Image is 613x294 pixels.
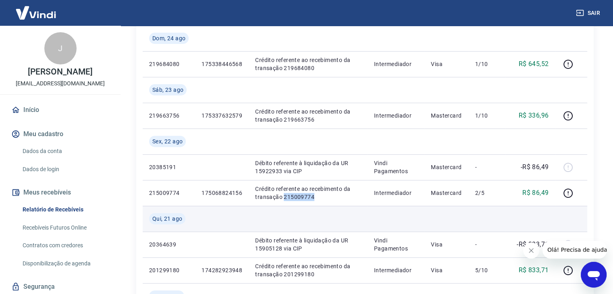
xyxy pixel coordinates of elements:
[475,266,499,274] p: 5/10
[202,189,242,197] p: 175068824156
[202,60,242,68] p: 175338446568
[521,162,549,172] p: -R$ 86,49
[19,201,111,218] a: Relatório de Recebíveis
[431,266,462,274] p: Visa
[542,241,607,259] iframe: Mensagem da empresa
[475,189,499,197] p: 2/5
[19,143,111,159] a: Dados da conta
[152,215,182,223] span: Qui, 21 ago
[19,219,111,236] a: Recebíveis Futuros Online
[255,108,361,124] p: Crédito referente ao recebimento da transação 219663756
[10,125,111,143] button: Meu cadastro
[475,163,499,171] p: -
[149,266,189,274] p: 201299180
[255,56,361,72] p: Crédito referente ao recebimento da transação 219684080
[475,240,499,248] p: -
[431,60,462,68] p: Visa
[255,159,361,175] p: Débito referente à liquidação da UR 15922933 via CIP
[574,6,603,21] button: Sair
[152,34,185,42] span: Dom, 24 ago
[431,163,462,171] p: Mastercard
[149,189,189,197] p: 215009774
[152,86,183,94] span: Sáb, 23 ago
[149,60,189,68] p: 219684080
[10,184,111,201] button: Meus recebíveis
[374,236,418,253] p: Vindi Pagamentos
[16,79,105,88] p: [EMAIL_ADDRESS][DOMAIN_NAME]
[149,240,189,248] p: 20364639
[255,236,361,253] p: Débito referente à liquidação da UR 15905128 via CIP
[10,101,111,119] a: Início
[202,266,242,274] p: 174282923948
[255,185,361,201] p: Crédito referente ao recebimento da transação 215009774
[374,60,418,68] p: Intermediador
[152,137,183,145] span: Sex, 22 ago
[44,32,77,64] div: J
[149,163,189,171] p: 20385191
[19,237,111,254] a: Contratos com credores
[519,111,549,120] p: R$ 336,96
[431,240,462,248] p: Visa
[431,112,462,120] p: Mastercard
[28,68,92,76] p: [PERSON_NAME]
[19,161,111,178] a: Dados de login
[431,189,462,197] p: Mastercard
[5,6,68,12] span: Olá! Precisa de ajuda?
[374,112,418,120] p: Intermediador
[522,188,549,198] p: R$ 86,49
[19,255,111,272] a: Disponibilização de agenda
[581,262,607,288] iframe: Botão para abrir a janela de mensagens
[10,0,62,25] img: Vindi
[519,265,549,275] p: R$ 833,71
[374,159,418,175] p: Vindi Pagamentos
[149,112,189,120] p: 219663756
[202,112,242,120] p: 175337632579
[374,189,418,197] p: Intermediador
[475,60,499,68] p: 1/10
[517,240,549,249] p: -R$ 833,71
[475,112,499,120] p: 1/10
[523,242,539,259] iframe: Fechar mensagem
[519,59,549,69] p: R$ 645,52
[374,266,418,274] p: Intermediador
[255,262,361,278] p: Crédito referente ao recebimento da transação 201299180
